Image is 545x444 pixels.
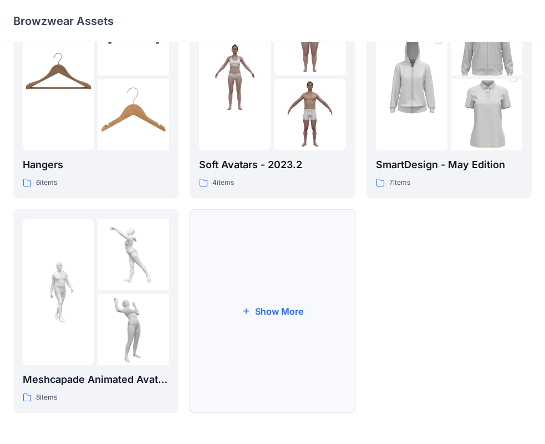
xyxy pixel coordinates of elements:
[199,157,345,173] p: Soft Avatars - 2023.2
[274,79,345,150] img: folder 3
[451,61,522,169] img: folder 3
[190,209,355,413] button: Show More
[199,41,271,113] img: folder 1
[23,157,169,173] p: Hangers
[212,177,234,189] p: 4 items
[23,256,94,327] img: folder 1
[23,41,94,113] img: folder 1
[98,219,169,290] img: folder 2
[13,13,114,29] p: Browzwear Assets
[13,209,179,413] a: folder 1folder 2folder 3Meshcapade Animated Avatars8items
[98,294,169,365] img: folder 3
[36,177,57,189] p: 6 items
[36,392,57,403] p: 8 items
[23,372,169,387] p: Meshcapade Animated Avatars
[98,79,169,150] img: folder 3
[376,157,522,173] p: SmartDesign - May Edition
[376,23,447,131] img: folder 1
[389,177,410,189] p: 7 items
